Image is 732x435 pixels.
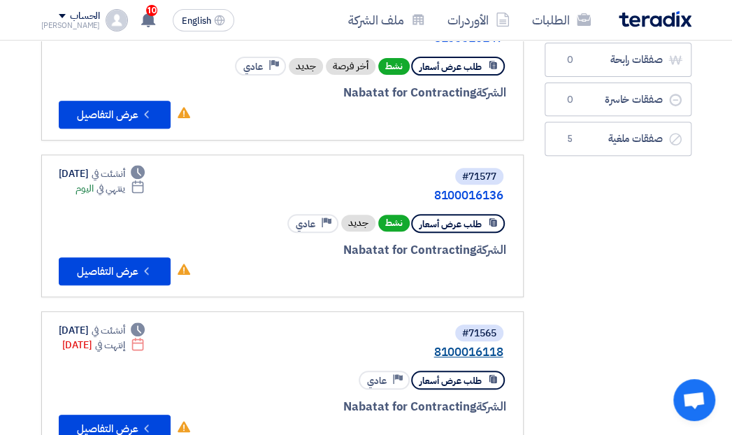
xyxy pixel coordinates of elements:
a: الطلبات [521,3,602,36]
span: عادي [243,60,263,73]
span: 0 [562,93,579,107]
button: عرض التفاصيل [59,101,171,129]
span: عادي [367,374,387,387]
div: اليوم [76,181,145,196]
a: صفقات رابحة0 [545,43,691,77]
div: Nabatat for Contracting [203,84,506,102]
span: 0 [562,53,579,67]
span: الشركة [476,398,506,415]
span: إنتهت في [95,338,125,352]
div: [DATE] [62,338,145,352]
span: طلب عرض أسعار [419,217,482,231]
div: أخر فرصة [326,58,375,75]
div: Nabatat for Contracting [203,398,506,416]
div: دردشة مفتوحة [673,379,715,421]
div: جديد [289,58,323,75]
button: عرض التفاصيل [59,257,171,285]
span: نشط [378,58,410,75]
img: Teradix logo [619,11,691,27]
span: نشط [378,215,410,231]
div: Nabatat for Contracting [203,241,506,259]
div: [PERSON_NAME] [41,22,101,29]
span: الشركة [476,241,506,259]
div: الحساب [70,10,100,22]
div: [DATE] [59,323,145,338]
button: English [173,9,234,31]
a: الأوردرات [436,3,521,36]
span: طلب عرض أسعار [419,60,482,73]
span: 5 [562,132,579,146]
span: الشركة [476,84,506,101]
span: ينتهي في [96,181,125,196]
a: صفقات خاسرة0 [545,83,691,117]
div: #71565 [462,329,496,338]
span: طلب عرض أسعار [419,374,482,387]
div: #71577 [462,172,496,182]
a: 8100016136 [224,190,503,202]
div: جديد [341,215,375,231]
span: 10 [146,5,157,16]
a: ملف الشركة [337,3,436,36]
img: profile_test.png [106,9,128,31]
span: عادي [296,217,315,231]
div: [DATE] [59,166,145,181]
a: 8100016118 [224,346,503,359]
a: صفقات ملغية5 [545,122,691,156]
span: أنشئت في [92,323,125,338]
span: أنشئت في [92,166,125,181]
span: English [182,16,211,26]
